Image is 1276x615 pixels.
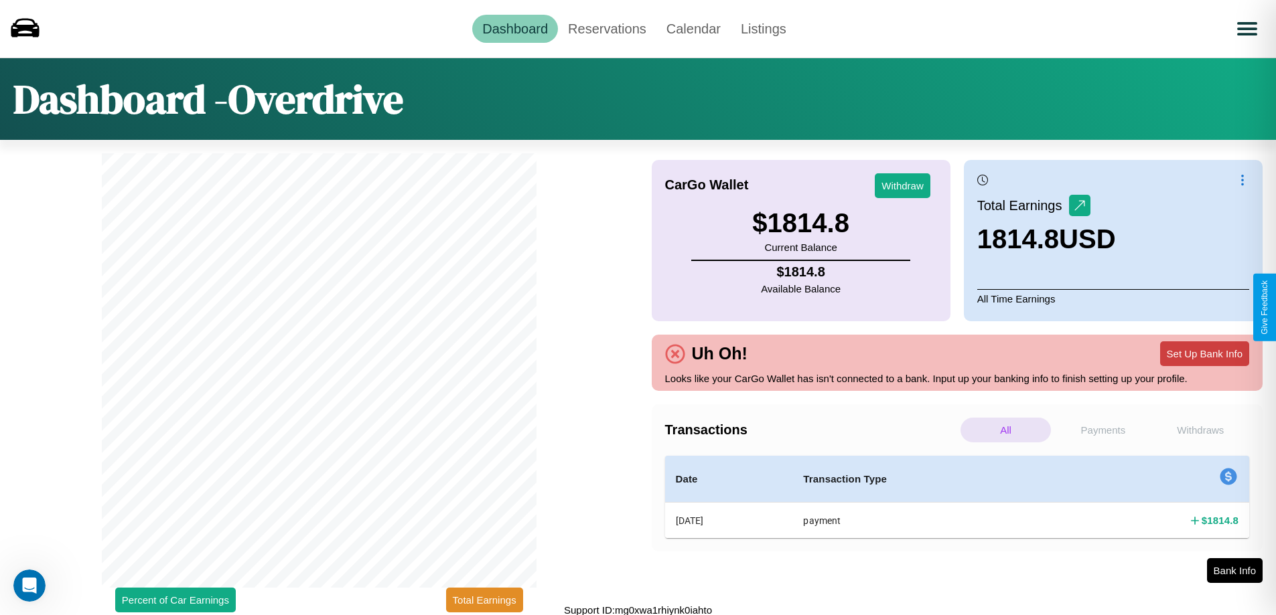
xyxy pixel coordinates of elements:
div: Give Feedback [1260,280,1269,335]
th: [DATE] [665,503,793,539]
h4: $ 1814.8 [1202,513,1238,527]
h4: $ 1814.8 [761,264,841,280]
a: Calendar [656,15,731,43]
iframe: Intercom live chat [13,569,46,602]
h1: Dashboard - Overdrive [13,72,403,126]
h3: 1814.8 USD [977,224,1116,254]
p: Looks like your CarGo Wallet has isn't connected to a bank. Input up your banking info to finish ... [665,369,1250,387]
a: Dashboard [472,15,558,43]
p: Payments [1058,418,1148,442]
p: Withdraws [1155,418,1246,442]
h4: Transactions [665,422,957,438]
h3: $ 1814.8 [752,208,849,238]
h4: CarGo Wallet [665,177,749,193]
a: Listings [731,15,796,43]
th: payment [792,503,1064,539]
h4: Uh Oh! [685,344,754,363]
p: Available Balance [761,280,841,298]
button: Total Earnings [446,588,523,612]
button: Set Up Bank Info [1160,341,1249,366]
h4: Transaction Type [803,471,1053,487]
p: Total Earnings [977,193,1069,217]
button: Open menu [1228,10,1266,48]
a: Reservations [558,15,656,43]
p: Current Balance [752,238,849,256]
button: Percent of Car Earnings [115,588,236,612]
table: simple table [665,456,1250,538]
button: Withdraw [875,173,930,198]
h4: Date [676,471,782,487]
p: All Time Earnings [977,289,1249,308]
p: All [961,418,1051,442]
button: Bank Info [1207,558,1263,583]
